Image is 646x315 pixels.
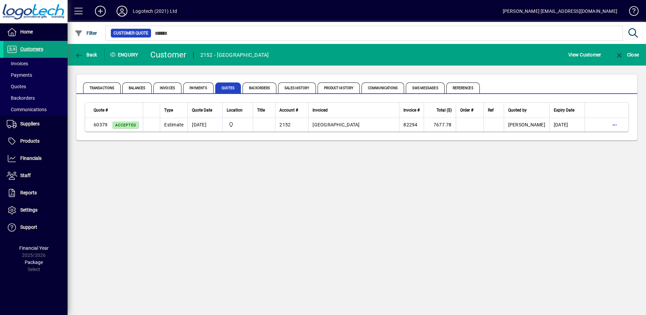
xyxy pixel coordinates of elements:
[188,118,222,131] td: [DATE]
[105,49,145,60] div: Enquiry
[20,173,31,178] span: Staff
[20,155,42,161] span: Financials
[488,106,494,114] span: Ref
[279,106,304,114] div: Account #
[3,69,68,81] a: Payments
[227,106,249,114] div: Location
[554,106,574,114] span: Expiry Date
[150,49,187,60] div: Customer
[7,107,47,112] span: Communications
[508,106,545,114] div: Quoted by
[460,106,473,114] span: Order #
[3,185,68,201] a: Reports
[615,52,639,57] span: Close
[313,106,328,114] span: Invoiced
[608,49,646,61] app-page-header-button: Close enquiry
[20,29,33,34] span: Home
[200,50,269,60] div: 2152 - [GEOGRAPHIC_DATA]
[20,46,43,52] span: Customers
[3,92,68,104] a: Backorders
[75,52,97,57] span: Back
[25,260,43,265] span: Package
[20,138,40,144] span: Products
[3,133,68,150] a: Products
[3,150,68,167] a: Financials
[3,58,68,69] a: Invoices
[549,118,585,131] td: [DATE]
[3,116,68,132] a: Suppliers
[243,82,276,93] span: Backorders
[192,106,212,114] span: Quote Date
[406,82,444,93] span: SMS Messages
[227,121,249,128] span: Central
[122,82,152,93] span: Balances
[192,106,218,114] div: Quote Date
[362,82,404,93] span: Communications
[7,84,26,89] span: Quotes
[20,121,40,126] span: Suppliers
[133,6,177,17] div: Logotech (2021) Ltd
[94,122,107,127] span: 60379
[90,5,111,17] button: Add
[508,122,545,127] span: [PERSON_NAME]
[3,24,68,41] a: Home
[73,27,99,39] button: Filter
[318,82,360,93] span: Product History
[20,224,37,230] span: Support
[3,219,68,236] a: Support
[508,106,527,114] span: Quoted by
[446,82,480,93] span: References
[403,106,420,114] span: Invoice #
[115,123,136,127] span: ACCEPTED
[313,122,359,127] span: [GEOGRAPHIC_DATA]
[554,106,580,114] div: Expiry Date
[94,106,108,114] span: Quote #
[488,106,500,114] div: Ref
[83,82,121,93] span: Transactions
[503,6,617,17] div: [PERSON_NAME] [EMAIL_ADDRESS][DOMAIN_NAME]
[20,190,37,195] span: Reports
[20,207,38,213] span: Settings
[3,104,68,115] a: Communications
[73,49,99,61] button: Back
[215,82,241,93] span: Quotes
[257,106,265,114] span: Title
[7,95,35,101] span: Backorders
[278,82,316,93] span: Sales History
[153,82,181,93] span: Invoices
[7,72,32,78] span: Payments
[437,106,452,114] span: Total ($)
[3,202,68,219] a: Settings
[279,122,291,127] span: 2152
[94,106,139,114] div: Quote #
[568,49,601,60] span: View Customer
[183,82,214,93] span: Payments
[614,49,641,61] button: Close
[424,118,455,131] td: 7677.78
[460,106,479,114] div: Order #
[68,49,105,61] app-page-header-button: Back
[399,118,424,131] td: 82294
[114,30,148,37] span: Customer Quote
[3,81,68,92] a: Quotes
[3,167,68,184] a: Staff
[227,106,243,114] span: Location
[624,1,638,23] a: Knowledge Base
[313,106,395,114] div: Invoiced
[75,30,97,36] span: Filter
[111,5,133,17] button: Profile
[257,106,271,114] div: Title
[279,106,298,114] span: Account #
[164,106,173,114] span: Type
[164,122,183,127] span: Estimate
[609,119,620,130] button: More options
[567,49,603,61] button: View Customer
[19,245,49,251] span: Financial Year
[7,61,28,66] span: Invoices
